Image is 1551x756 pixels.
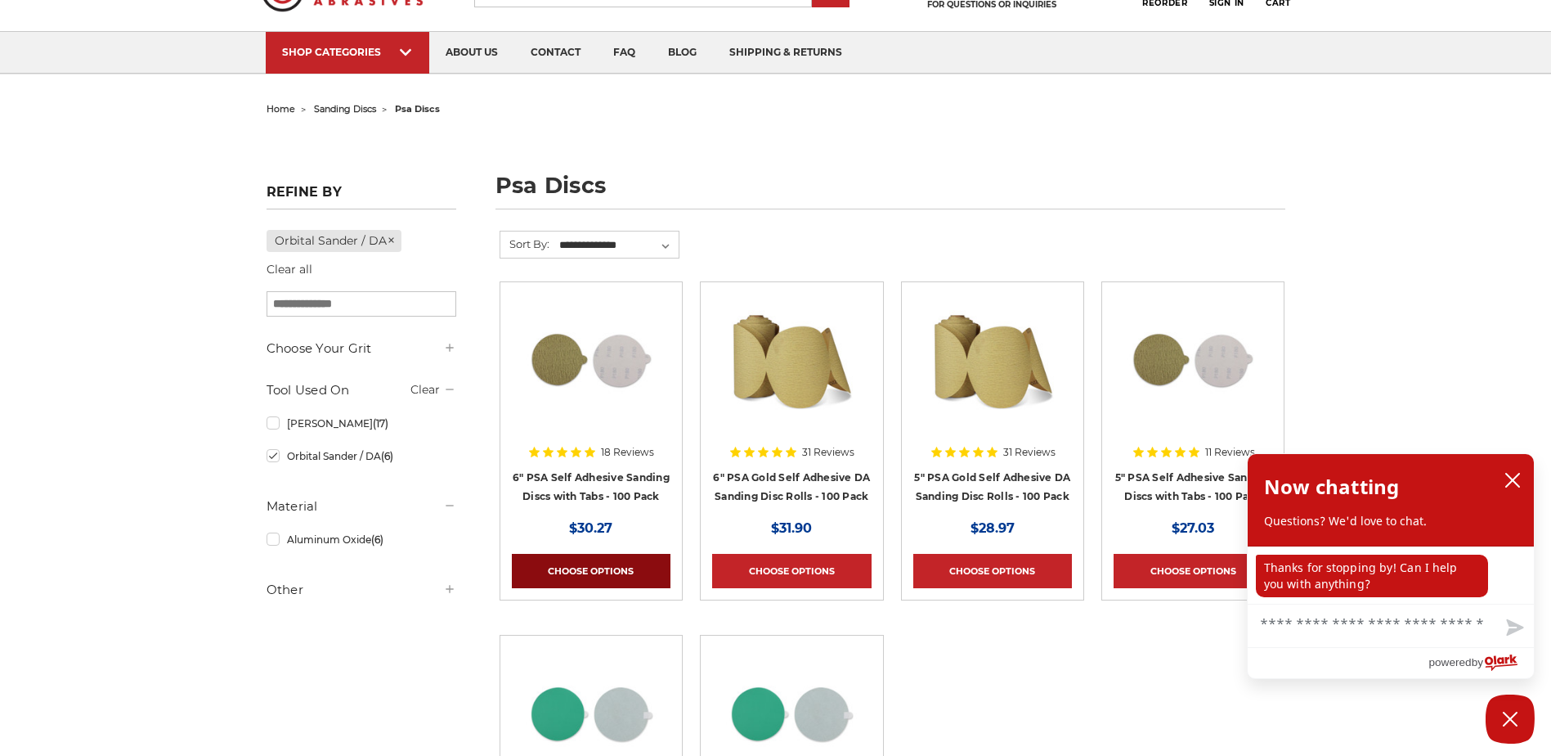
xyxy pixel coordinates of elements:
[913,294,1072,452] a: 5" Sticky Backed Sanding Discs on a roll
[1499,468,1526,493] button: close chatbox
[1486,695,1535,744] button: Close Chatbox
[267,339,456,358] h5: Choose Your Grit
[1172,520,1214,536] span: $27.03
[913,554,1072,588] a: Choose Options
[1205,448,1255,457] span: 11 Reviews
[1003,448,1056,457] span: 31 Reviews
[267,380,456,400] h5: Tool Used On
[1127,294,1258,425] img: 5 inch PSA Disc
[514,32,597,74] a: contact
[495,174,1285,209] h1: psa discs
[1428,652,1471,673] span: powered
[267,230,402,252] a: Orbital Sander / DA
[512,294,670,452] a: 6 inch psa sanding disc
[970,520,1015,536] span: $28.97
[771,520,812,536] span: $31.90
[1493,610,1534,647] button: Send message
[267,409,456,438] a: [PERSON_NAME]
[1247,453,1535,679] div: olark chatbox
[927,294,1058,425] img: 5" Sticky Backed Sanding Discs on a roll
[267,525,456,554] a: Aluminum Oxide
[526,294,657,425] img: 6 inch psa sanding disc
[1264,470,1399,503] h2: Now chatting
[1264,513,1517,529] p: Questions? We'd love to chat.
[267,184,456,209] h5: Refine by
[713,471,870,502] a: 6" PSA Gold Self Adhesive DA Sanding Disc Rolls - 100 Pack
[1248,547,1534,604] div: chat
[712,554,871,588] a: Choose Options
[713,32,858,74] a: shipping & returns
[1114,554,1272,588] a: Choose Options
[597,32,652,74] a: faq
[267,442,456,470] a: Orbital Sander / DA
[267,262,312,277] a: Clear all
[1115,471,1271,502] a: 5" PSA Self Adhesive Sanding Discs with Tabs - 100 Pack
[601,448,654,457] span: 18 Reviews
[429,32,514,74] a: about us
[267,103,295,115] a: home
[557,233,679,258] select: Sort By:
[569,520,612,536] span: $30.27
[1256,555,1488,597] p: Thanks for stopping by! Can I help you with anything?
[513,471,670,502] a: 6" PSA Self Adhesive Sanding Discs with Tabs - 100 Pack
[282,46,413,58] div: SHOP CATEGORIES
[267,497,456,516] h5: Material
[1114,294,1272,452] a: 5 inch PSA Disc
[652,32,713,74] a: blog
[395,103,440,115] span: psa discs
[1428,648,1534,678] a: Powered by Olark
[914,471,1070,502] a: 5" PSA Gold Self Adhesive DA Sanding Disc Rolls - 100 Pack
[381,450,393,462] span: (6)
[726,294,857,425] img: 6" DA Sanding Discs on a Roll
[802,448,854,457] span: 31 Reviews
[371,533,383,546] span: (6)
[1472,652,1483,673] span: by
[500,232,549,256] label: Sort By:
[512,554,670,588] a: Choose Options
[373,417,388,430] span: (17)
[410,382,440,397] a: Clear
[314,103,376,115] a: sanding discs
[267,580,456,600] h5: Other
[712,294,871,452] a: 6" DA Sanding Discs on a Roll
